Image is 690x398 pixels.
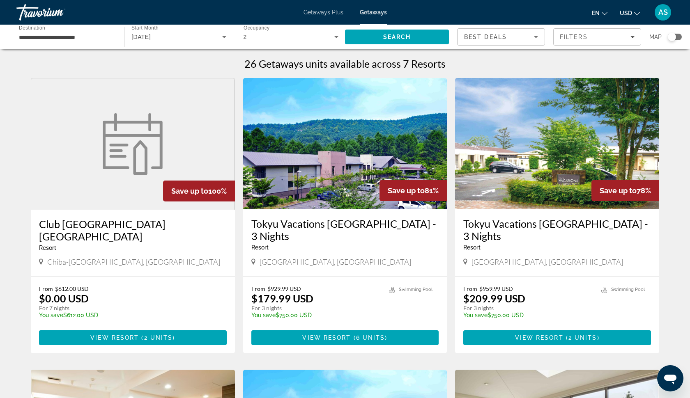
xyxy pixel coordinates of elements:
span: [GEOGRAPHIC_DATA], [GEOGRAPHIC_DATA] [471,257,623,266]
span: 2 [244,34,247,40]
p: For 3 nights [463,304,593,312]
p: $209.99 USD [463,292,525,304]
img: Tokyu Vacations Izukogen - 3 Nights [455,78,659,209]
a: Getaways Plus [304,9,343,16]
span: Chiba-[GEOGRAPHIC_DATA], [GEOGRAPHIC_DATA] [47,257,220,266]
span: $612.00 USD [55,285,89,292]
span: Occupancy [244,25,269,31]
button: Change currency [620,7,640,19]
p: $179.99 USD [251,292,313,304]
span: en [592,10,600,16]
input: Select destination [19,32,114,42]
span: Swimming Pool [611,287,645,292]
a: Tokyu Vacations [GEOGRAPHIC_DATA] - 3 Nights [251,217,439,242]
img: Club Wyndham Sundance Resort Onjuku [98,113,168,175]
button: View Resort(6 units) [251,330,439,345]
button: Filters [553,28,641,46]
button: View Resort(2 units) [39,330,227,345]
span: View Resort [515,334,563,341]
span: AS [658,8,668,16]
span: Filters [560,34,588,40]
h1: 26 Getaways units available across 7 Resorts [244,57,446,70]
span: Save up to [171,187,208,195]
iframe: Button to launch messaging window [657,365,683,391]
p: $612.00 USD [39,312,218,318]
a: Club Wyndham Sundance Resort Onjuku [31,78,235,210]
p: $750.00 USD [463,312,593,318]
p: For 3 nights [251,304,381,312]
span: Resort [463,244,481,251]
span: [DATE] [131,34,151,40]
span: Start Month [131,25,159,31]
span: From [251,285,265,292]
span: 2 units [144,334,173,341]
span: $959.99 USD [479,285,513,292]
span: You save [251,312,276,318]
span: View Resort [90,334,139,341]
span: ( ) [563,334,600,341]
span: ( ) [139,334,175,341]
span: 6 units [356,334,385,341]
a: Club [GEOGRAPHIC_DATA] [GEOGRAPHIC_DATA] [39,218,227,242]
span: From [39,285,53,292]
span: Resort [39,245,56,251]
span: You save [463,312,488,318]
a: Getaways [360,9,387,16]
span: $929.99 USD [267,285,301,292]
span: Save up to [600,186,637,195]
span: ( ) [351,334,388,341]
span: Search [383,34,411,40]
mat-select: Sort by [464,32,538,42]
span: Map [649,31,662,43]
p: $0.00 USD [39,292,89,304]
img: Tokyu Vacations Tateshina - 3 Nights [243,78,447,209]
span: Save up to [388,186,425,195]
span: Resort [251,244,269,251]
div: 81% [379,180,447,201]
span: USD [620,10,632,16]
button: View Resort(2 units) [463,330,651,345]
span: 2 units [568,334,597,341]
button: Search [345,30,449,44]
a: Tokyu Vacations [GEOGRAPHIC_DATA] - 3 Nights [463,217,651,242]
span: You save [39,312,63,318]
span: Destination [19,25,45,30]
span: View Resort [302,334,351,341]
a: Travorium [16,2,99,23]
span: From [463,285,477,292]
button: Change language [592,7,607,19]
button: User Menu [652,4,674,21]
p: For 7 nights [39,304,218,312]
span: Best Deals [464,34,507,40]
div: 100% [163,181,235,201]
span: [GEOGRAPHIC_DATA], [GEOGRAPHIC_DATA] [260,257,411,266]
span: Swimming Pool [399,287,432,292]
p: $750.00 USD [251,312,381,318]
div: 78% [591,180,659,201]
